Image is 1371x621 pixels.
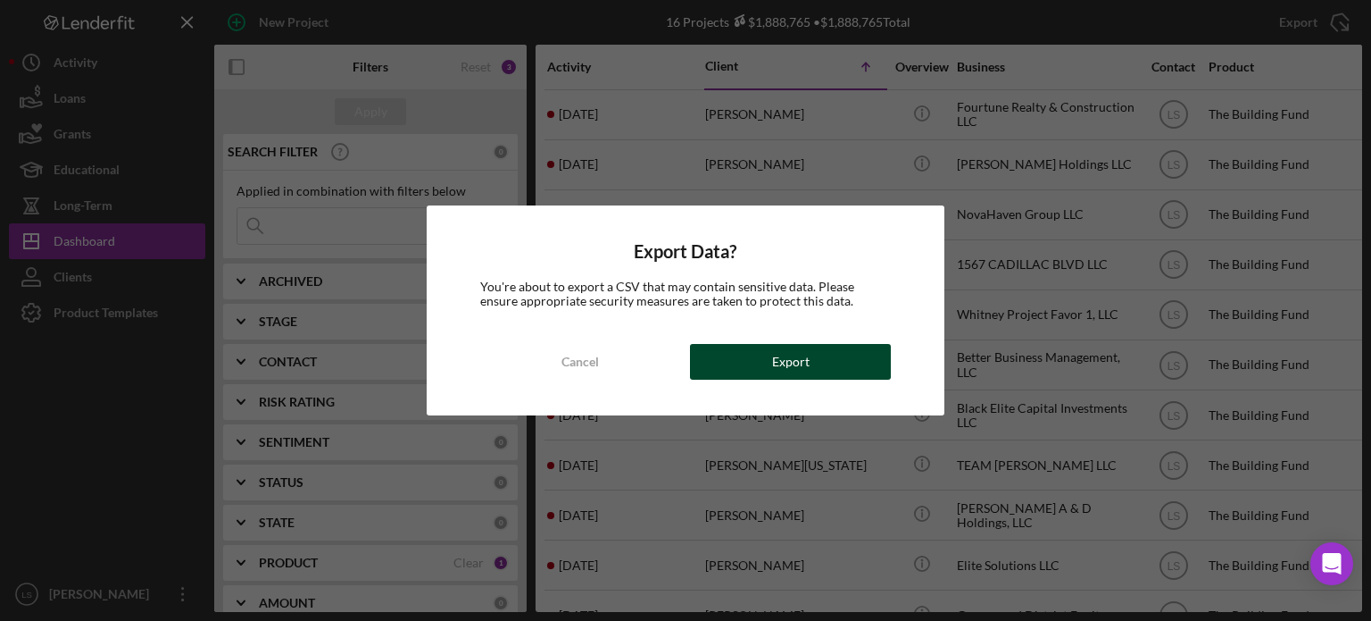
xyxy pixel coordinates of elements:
[480,241,892,262] h4: Export Data?
[772,344,810,380] div: Export
[480,280,892,308] div: You're about to export a CSV that may contain sensitive data. Please ensure appropriate security ...
[690,344,891,380] button: Export
[561,344,599,380] div: Cancel
[1310,542,1353,585] div: Open Intercom Messenger
[480,344,681,380] button: Cancel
